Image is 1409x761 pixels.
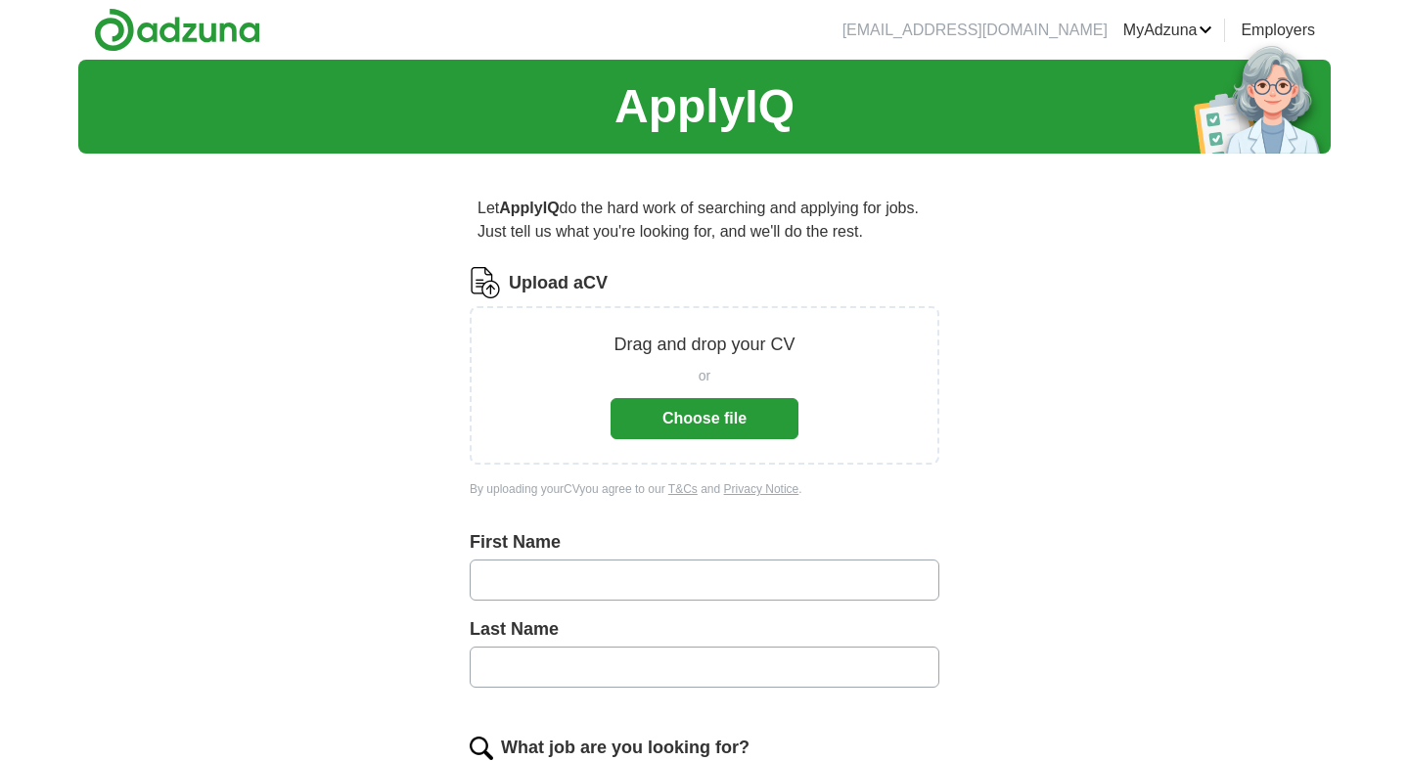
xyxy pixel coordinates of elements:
div: By uploading your CV you agree to our and . [470,480,939,498]
a: Employers [1241,19,1315,42]
img: search.png [470,737,493,760]
h1: ApplyIQ [614,71,795,142]
label: Upload a CV [509,270,608,296]
strong: ApplyIQ [499,200,559,216]
label: What job are you looking for? [501,735,750,761]
img: Adzuna logo [94,8,260,52]
a: T&Cs [668,482,698,496]
label: Last Name [470,616,939,643]
img: CV Icon [470,267,501,298]
p: Let do the hard work of searching and applying for jobs. Just tell us what you're looking for, an... [470,189,939,251]
label: First Name [470,529,939,556]
a: Privacy Notice [724,482,799,496]
span: or [699,366,710,386]
li: [EMAIL_ADDRESS][DOMAIN_NAME] [842,19,1108,42]
a: MyAdzuna [1123,19,1213,42]
button: Choose file [611,398,798,439]
p: Drag and drop your CV [614,332,795,358]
